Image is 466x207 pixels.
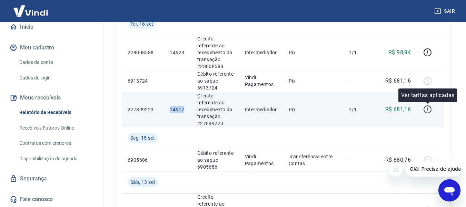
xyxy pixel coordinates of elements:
img: Vindi [8,0,53,21]
iframe: Mensagem da empresa [406,161,460,177]
iframe: Fechar mensagem [389,163,403,177]
p: Vindi Pagamentos [245,74,278,88]
p: Vindi Pagamentos [245,153,278,167]
a: Recebíveis Futuros Online [17,121,95,135]
p: Pix [289,106,338,113]
span: Olá! Precisa de ajuda? [4,5,58,10]
span: Seg, 15 set [130,134,155,141]
iframe: Botão para abrir a janela de mensagens [438,179,460,201]
a: Dados da conta [17,55,95,69]
a: Contratos com credores [17,136,95,150]
p: Intermediador [245,106,278,113]
span: Sáb, 13 set [130,179,155,186]
a: Segurança [8,171,95,186]
p: 14517 [170,106,186,113]
p: R$ 681,16 [385,105,411,114]
p: Ver tarifas aplicadas [401,91,454,100]
p: Intermediador [245,49,278,56]
a: Início [8,19,95,35]
a: Fale conosco [8,192,95,207]
p: Transferência entre Contas [289,153,338,167]
button: Meus recebíveis [8,90,95,105]
p: - [349,157,369,163]
p: Débito referente ao saque 6905686 [197,150,234,170]
p: 6913724 [128,77,159,84]
p: 228008588 [128,49,159,56]
span: Ter, 16 set [130,20,153,27]
p: Pix [289,49,338,56]
p: 1/1 [349,106,369,113]
p: Pix [289,77,338,84]
p: R$ 98,94 [388,48,411,57]
a: Relatório de Recebíveis [17,105,95,120]
p: 1/1 [349,49,369,56]
p: -R$ 880,76 [384,156,411,164]
p: 14523 [170,49,186,56]
p: Crédito referente ao recebimento da transação 228008588 [197,35,234,70]
p: -R$ 681,16 [384,77,411,85]
p: - [349,77,369,84]
a: Dados de login [17,71,95,85]
a: Disponibilização de agenda [17,152,95,166]
button: Sair [433,5,458,18]
p: 6905686 [128,157,159,163]
p: Débito referente ao saque 6913724 [197,70,234,91]
p: 227899223 [128,106,159,113]
button: Meu cadastro [8,40,95,55]
p: Crédito referente ao recebimento da transação 227899223 [197,92,234,127]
